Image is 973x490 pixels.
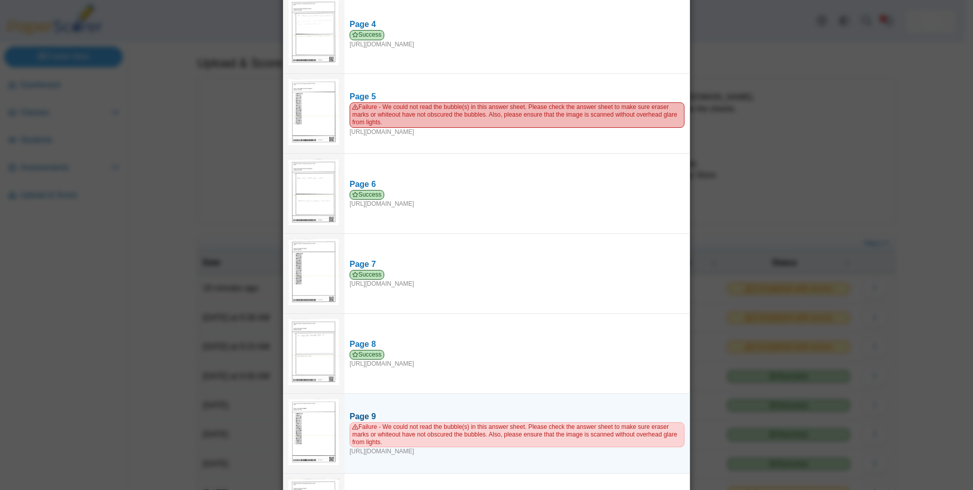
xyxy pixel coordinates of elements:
[350,350,684,368] div: [URL][DOMAIN_NAME]
[350,19,684,30] div: Page 4
[350,179,684,190] div: Page 6
[289,239,339,305] img: 3181841_OCTOBER_1_2025T15_26_18_568000000.jpeg
[350,422,684,456] div: [URL][DOMAIN_NAME]
[345,14,690,53] a: Page 4 Success [URL][DOMAIN_NAME]
[289,399,339,465] img: web_p7JzGocjkJ4UaDkeb8licTBEs7DXtMAbpTW6Minp_OCTOBER_1_2025T15_26_37_676000000.jpg
[350,190,684,208] div: [URL][DOMAIN_NAME]
[345,406,690,461] a: Page 9 Failure - We could not read the bubble(s) in this answer sheet. Please check the answer sh...
[350,339,684,350] div: Page 8
[350,259,684,270] div: Page 7
[350,102,684,136] div: [URL][DOMAIN_NAME]
[350,411,684,422] div: Page 9
[350,270,684,288] div: [URL][DOMAIN_NAME]
[350,350,384,360] span: Success
[289,79,339,145] img: web_p7JzGocjkJ4UaDkeb8licTBEs7DXtMAbpTW6Minp_OCTOBER_1_2025T15_26_25_651000000.jpg
[345,254,690,293] a: Page 7 Success [URL][DOMAIN_NAME]
[345,174,690,213] a: Page 6 Success [URL][DOMAIN_NAME]
[289,319,339,385] img: 3181841_OCTOBER_1_2025T15_26_22_623000000.jpeg
[289,159,339,225] img: 3181836_OCTOBER_1_2025T15_26_17_956000000.jpeg
[345,334,690,373] a: Page 8 Success [URL][DOMAIN_NAME]
[350,422,684,447] span: Failure - We could not read the bubble(s) in this answer sheet. Please check the answer sheet to ...
[350,270,384,280] span: Success
[350,190,384,200] span: Success
[345,86,690,142] a: Page 5 Failure - We could not read the bubble(s) in this answer sheet. Please check the answer sh...
[350,30,684,48] div: [URL][DOMAIN_NAME]
[350,30,384,40] span: Success
[350,102,684,127] span: Failure - We could not read the bubble(s) in this answer sheet. Please check the answer sheet to ...
[350,91,684,102] div: Page 5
